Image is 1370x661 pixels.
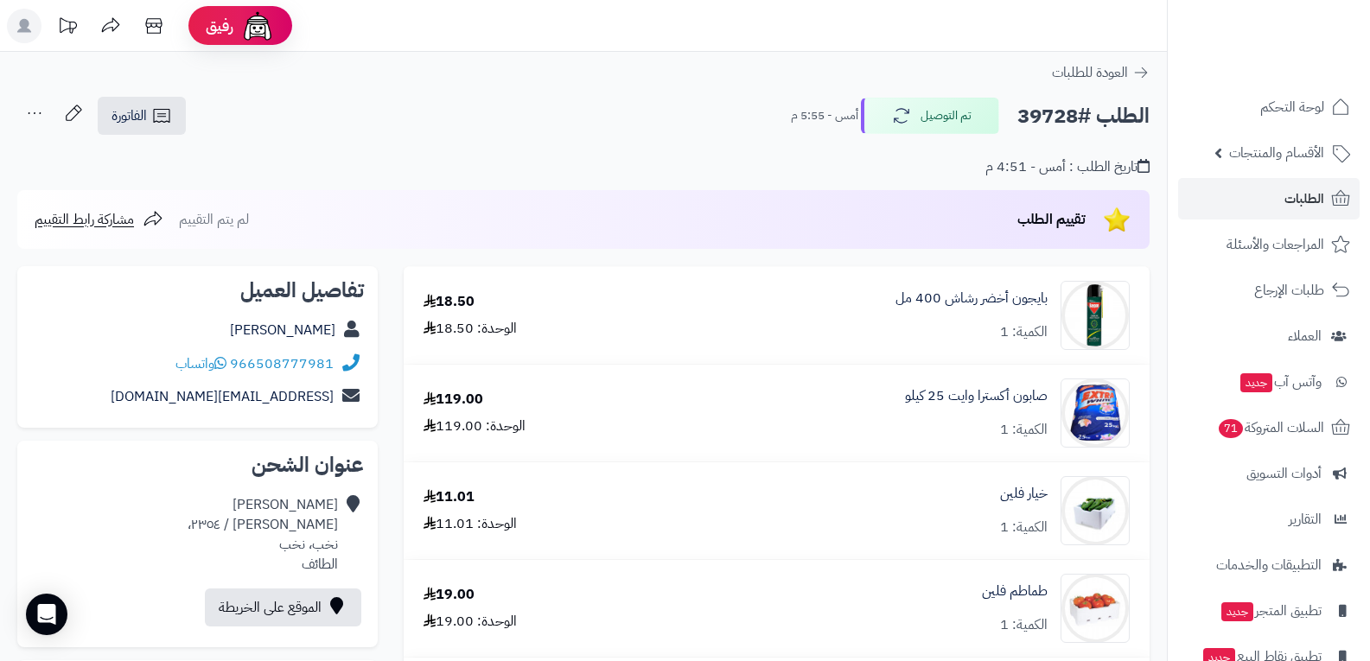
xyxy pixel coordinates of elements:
a: وآتس آبجديد [1178,361,1360,403]
button: تم التوصيل [861,98,999,134]
img: ai-face.png [240,9,275,43]
div: Open Intercom Messenger [26,594,67,635]
a: التطبيقات والخدمات [1178,544,1360,586]
a: العودة للطلبات [1052,62,1150,83]
span: التقارير [1289,507,1322,531]
div: الكمية: 1 [1000,518,1048,537]
span: تقييم الطلب [1017,209,1086,230]
div: الوحدة: 119.00 [424,416,526,436]
img: 1664109538-71Jdj+eKDjL._AC_UL600_SR600,600_-90x90.jpg [1061,281,1129,350]
small: أمس - 5:55 م [791,107,858,124]
a: الموقع على الخريطة [205,588,361,626]
img: 37916f706d25c452ed848ca939345c2ef28c-90x90.jpg [1061,378,1129,448]
a: الطلبات [1178,178,1360,219]
a: [EMAIL_ADDRESS][DOMAIN_NAME] [111,386,334,407]
div: الوحدة: 11.01 [424,514,517,534]
span: التطبيقات والخدمات [1216,553,1322,577]
div: الوحدة: 19.00 [424,612,517,632]
span: رفيق [206,16,233,36]
div: 119.00 [424,390,483,410]
span: وآتس آب [1239,370,1322,394]
a: صابون أكسترا وايت 25 كيلو [905,386,1048,406]
span: لوحة التحكم [1260,95,1324,119]
h2: تفاصيل العميل [31,280,364,301]
div: الكمية: 1 [1000,420,1048,440]
span: جديد [1240,373,1272,392]
div: تاريخ الطلب : أمس - 4:51 م [985,157,1150,177]
span: تطبيق المتجر [1220,599,1322,623]
a: واتساب [175,353,226,374]
span: طلبات الإرجاع [1254,278,1324,302]
a: أدوات التسويق [1178,453,1360,494]
div: 18.50 [424,292,475,312]
span: 71 [1218,418,1244,439]
span: الأقسام والمنتجات [1229,141,1324,165]
a: طلبات الإرجاع [1178,270,1360,311]
div: [PERSON_NAME] [PERSON_NAME] / ٢٣٥٤، نخب، نخب الطائف [188,495,338,574]
a: التقارير [1178,499,1360,540]
a: لوحة التحكم [1178,86,1360,128]
a: العملاء [1178,315,1360,357]
a: خيار فلين [1000,484,1048,504]
span: العودة للطلبات [1052,62,1128,83]
img: logo-2.png [1252,28,1354,64]
span: العملاء [1288,324,1322,348]
h2: الطلب #39728 [1017,99,1150,134]
a: السلات المتروكة71 [1178,407,1360,448]
a: مشاركة رابط التقييم [35,209,163,230]
a: طماطم فلين [982,582,1048,601]
div: الوحدة: 18.50 [424,319,517,339]
span: جديد [1221,602,1253,621]
a: تطبيق المتجرجديد [1178,590,1360,632]
div: الكمية: 1 [1000,615,1048,635]
a: 966508777981 [230,353,334,374]
h2: عنوان الشحن [31,454,364,475]
span: لم يتم التقييم [179,209,249,230]
a: [PERSON_NAME] [230,320,335,340]
span: الفاتورة [112,105,147,126]
img: 2119dbd1862e6c5b0de6be98cd7ded71f31b-90x90.jpg [1061,574,1129,643]
span: الطلبات [1284,187,1324,211]
span: مشاركة رابط التقييم [35,209,134,230]
img: 21188696429364be92a0e51c751833ca4177-90x90.jpg [1061,476,1129,545]
a: الفاتورة [98,97,186,135]
span: أدوات التسويق [1246,461,1322,486]
a: المراجعات والأسئلة [1178,224,1360,265]
div: الكمية: 1 [1000,322,1048,342]
a: بايجون أخضر رشاش 400 مل [895,289,1048,308]
span: المراجعات والأسئلة [1227,232,1324,257]
span: السلات المتروكة [1217,416,1324,440]
div: 11.01 [424,487,475,507]
div: 19.00 [424,585,475,605]
a: تحديثات المنصة [46,9,89,48]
